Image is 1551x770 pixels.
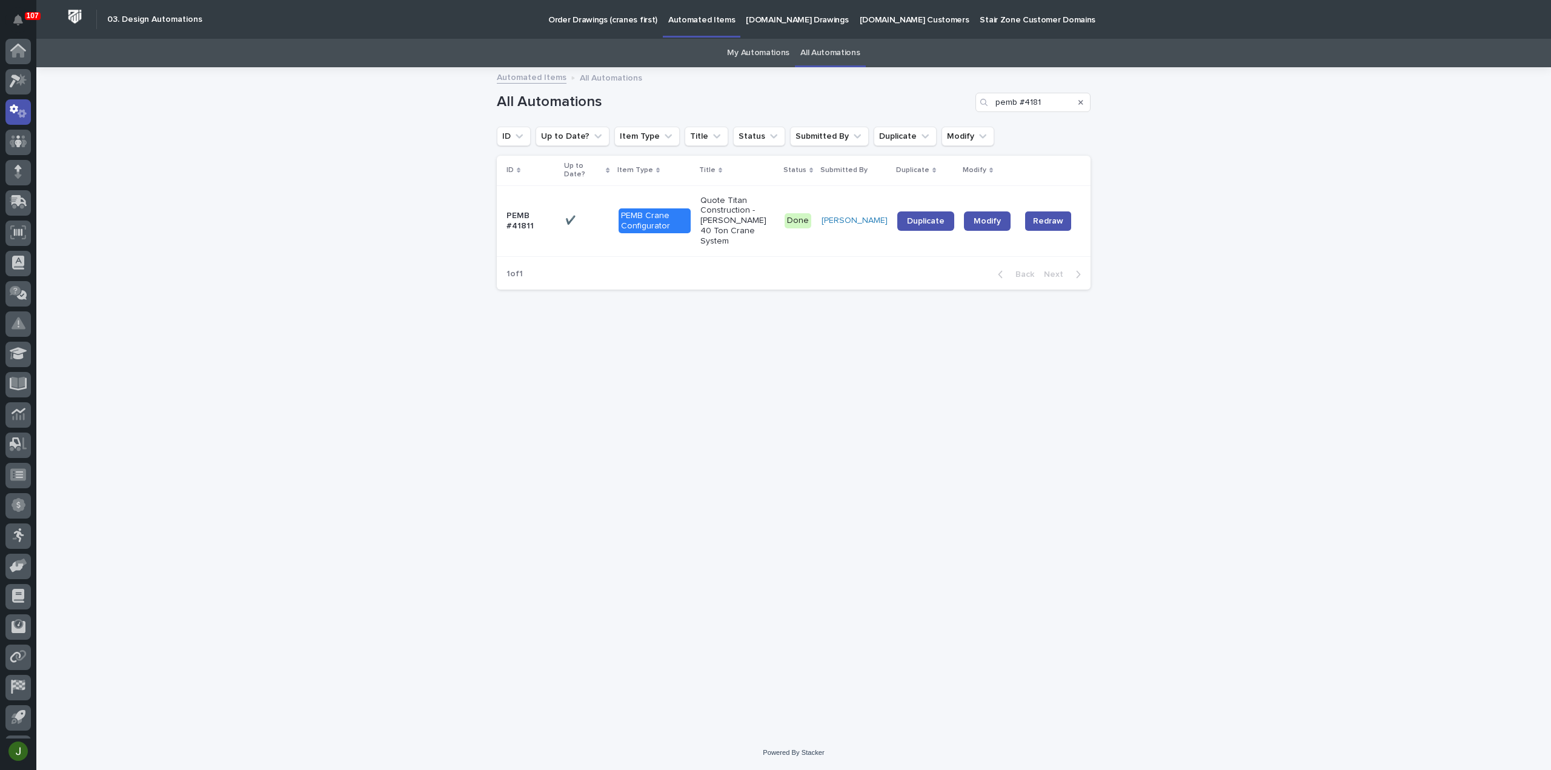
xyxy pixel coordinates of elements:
[5,738,31,764] button: users-avatar
[619,208,691,234] div: PEMB Crane Configurator
[506,211,556,231] p: PEMB #41811
[1039,269,1091,280] button: Next
[822,216,888,226] a: [PERSON_NAME]
[497,93,971,111] h1: All Automations
[107,15,202,25] h2: 03. Design Automations
[733,127,785,146] button: Status
[1025,211,1071,231] button: Redraw
[15,15,31,34] div: Notifications107
[942,127,994,146] button: Modify
[1008,270,1034,279] span: Back
[800,39,860,67] a: All Automations
[685,127,728,146] button: Title
[785,213,811,228] div: Done
[988,269,1039,280] button: Back
[963,164,986,177] p: Modify
[564,159,603,182] p: Up to Date?
[907,217,945,225] span: Duplicate
[27,12,39,20] p: 107
[974,217,1001,225] span: Modify
[1033,215,1063,227] span: Redraw
[580,70,642,84] p: All Automations
[497,185,1091,256] tr: PEMB #41811✔️✔️ PEMB Crane ConfiguratorQuote Titan Construction - [PERSON_NAME] 40 Ton Crane Syst...
[497,259,533,289] p: 1 of 1
[975,93,1091,112] input: Search
[763,749,824,756] a: Powered By Stacker
[536,127,609,146] button: Up to Date?
[964,211,1011,231] a: Modify
[506,164,514,177] p: ID
[874,127,937,146] button: Duplicate
[820,164,868,177] p: Submitted By
[727,39,789,67] a: My Automations
[497,127,531,146] button: ID
[497,70,566,84] a: Automated Items
[614,127,680,146] button: Item Type
[1044,270,1071,279] span: Next
[896,164,929,177] p: Duplicate
[790,127,869,146] button: Submitted By
[700,196,775,247] p: Quote Titan Construction - [PERSON_NAME] 40 Ton Crane System
[783,164,806,177] p: Status
[5,7,31,33] button: Notifications
[565,213,578,226] p: ✔️
[699,164,716,177] p: Title
[617,164,653,177] p: Item Type
[897,211,954,231] a: Duplicate
[64,5,86,28] img: Workspace Logo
